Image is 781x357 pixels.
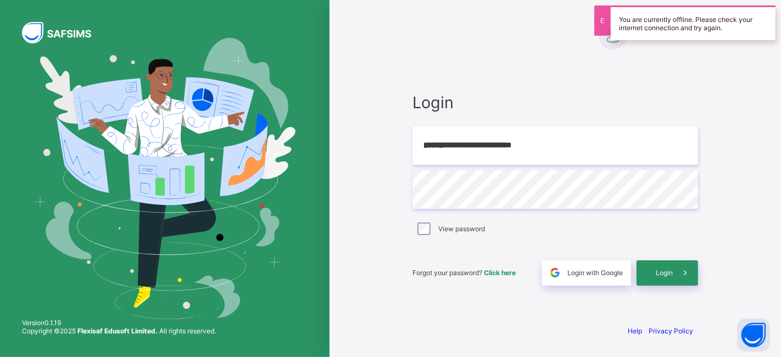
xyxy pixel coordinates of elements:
[438,225,485,233] label: View password
[34,38,295,319] img: Hero Image
[737,319,770,352] button: Open asap
[22,22,104,43] img: SAFSIMS Logo
[22,319,216,327] span: Version 0.1.19
[22,327,216,335] span: Copyright © 2025 All rights reserved.
[412,93,698,112] span: Login
[656,269,673,277] span: Login
[412,269,516,277] span: Forgot your password?
[649,327,693,335] a: Privacy Policy
[628,327,642,335] a: Help
[567,269,623,277] span: Login with Google
[611,5,776,40] div: You are currently offline. Please check your internet connection and try again.
[77,327,158,335] strong: Flexisaf Edusoft Limited.
[549,266,561,279] img: google.396cfc9801f0270233282035f929180a.svg
[484,269,516,277] a: Click here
